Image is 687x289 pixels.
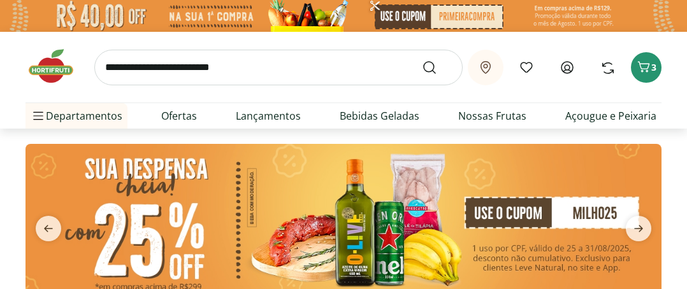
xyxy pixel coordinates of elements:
a: Açougue e Peixaria [565,108,656,123]
a: Nossas Frutas [458,108,526,123]
button: Submit Search [422,60,452,75]
input: search [94,50,463,85]
span: 3 [651,61,656,73]
span: Departamentos [31,101,122,131]
img: Hortifruti [25,47,89,85]
a: Ofertas [161,108,197,123]
a: Bebidas Geladas [340,108,419,123]
button: previous [25,216,71,241]
button: Carrinho [631,52,662,83]
a: Lançamentos [236,108,301,123]
button: next [616,216,662,241]
button: Menu [31,101,46,131]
